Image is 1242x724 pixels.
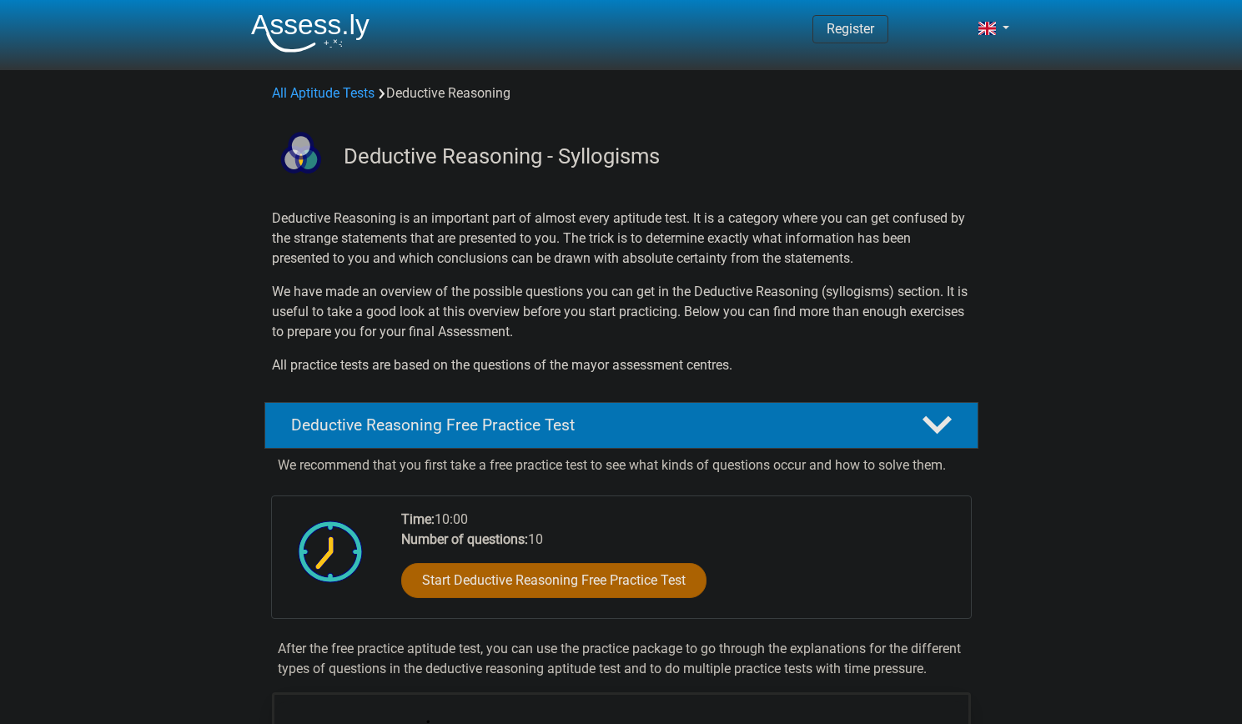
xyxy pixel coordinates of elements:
a: Deductive Reasoning Free Practice Test [258,402,985,449]
a: Start Deductive Reasoning Free Practice Test [401,563,706,598]
b: Number of questions: [401,531,528,547]
img: Clock [289,510,373,593]
img: deductive reasoning [265,123,336,194]
b: Time: [401,511,435,527]
div: After the free practice aptitude test, you can use the practice package to go through the explana... [271,639,972,679]
p: Deductive Reasoning is an important part of almost every aptitude test. It is a category where yo... [272,209,971,269]
h4: Deductive Reasoning Free Practice Test [291,415,895,435]
img: Assessly [251,13,370,53]
a: All Aptitude Tests [272,85,375,101]
p: We have made an overview of the possible questions you can get in the Deductive Reasoning (syllog... [272,282,971,342]
div: 10:00 10 [389,510,970,618]
a: Register [827,21,874,37]
h3: Deductive Reasoning - Syllogisms [344,143,965,169]
p: All practice tests are based on the questions of the mayor assessment centres. [272,355,971,375]
p: We recommend that you first take a free practice test to see what kinds of questions occur and ho... [278,455,965,475]
div: Deductive Reasoning [265,83,978,103]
